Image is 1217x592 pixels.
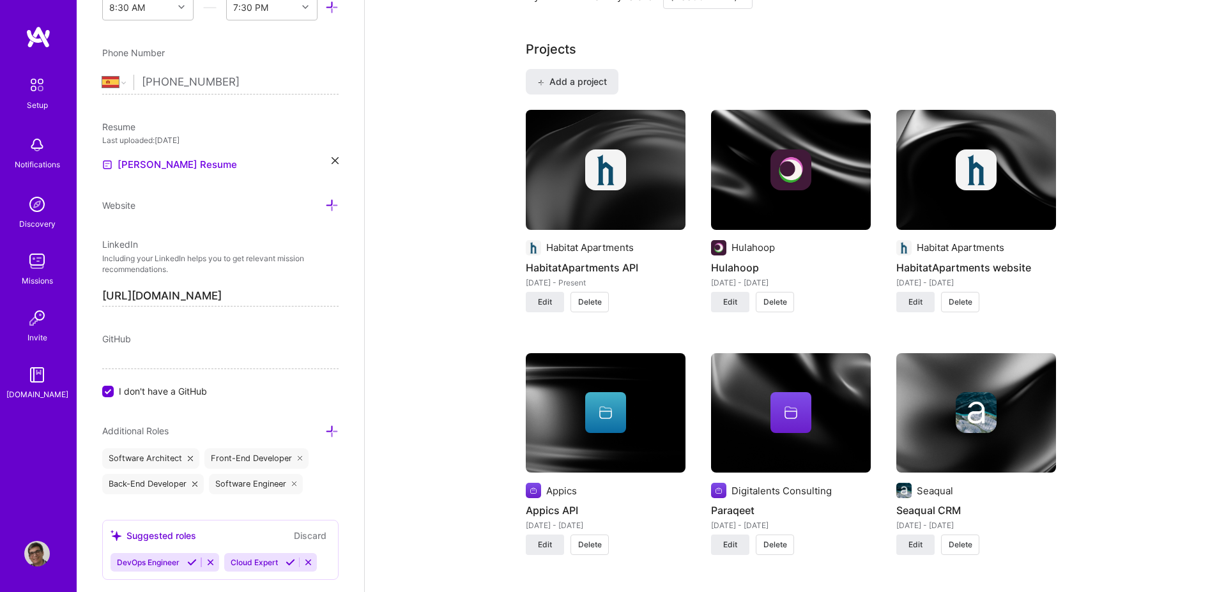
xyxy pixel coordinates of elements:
img: Company logo [711,240,726,255]
div: Habitat Apartments [917,241,1004,254]
button: Delete [941,292,979,312]
div: Notifications [15,158,60,171]
i: icon Chevron [302,4,309,10]
span: Website [102,200,135,211]
h4: Appics API [526,502,685,519]
img: cover [896,353,1056,473]
input: +1 (000) 000-0000 [142,64,339,101]
i: icon Close [188,456,193,461]
img: User Avatar [24,541,50,566]
img: guide book [24,362,50,388]
button: Delete [756,535,794,555]
i: icon Chevron [178,4,185,10]
h4: Seaqual CRM [896,502,1056,519]
button: Delete [570,292,609,312]
div: Software Architect [102,448,199,469]
div: 8:30 AM [109,1,145,14]
h4: HabitatApartments API [526,259,685,276]
button: Edit [711,292,749,312]
button: Add a project [526,69,618,95]
i: icon HorizontalInLineDivider [203,1,217,14]
a: User Avatar [21,541,53,566]
div: Last uploaded: [DATE] [102,133,339,147]
i: icon Close [298,456,303,461]
img: cover [711,110,871,230]
i: icon Close [192,482,197,487]
img: cover [896,110,1056,230]
button: Edit [896,292,935,312]
span: Add a project [537,75,607,88]
i: Reject [206,558,215,567]
i: icon Close [292,482,297,487]
div: Invite [27,331,47,344]
button: Edit [526,292,564,312]
button: Edit [896,535,935,555]
h4: HabitatApartments website [896,259,1056,276]
span: Resume [102,121,135,132]
span: Delete [578,539,602,550]
span: Delete [578,296,602,308]
button: Edit [526,535,564,555]
div: Software Engineer [209,474,303,494]
img: Invite [24,305,50,331]
span: Delete [949,539,972,550]
i: icon SuggestedTeams [111,530,121,541]
h4: Hulahoop [711,259,871,276]
div: [DATE] - [DATE] [526,519,685,532]
button: Edit [711,535,749,555]
img: setup [24,72,50,98]
span: LinkedIn [102,239,138,250]
div: [DATE] - Present [526,276,685,289]
div: [DATE] - [DATE] [896,276,1056,289]
img: cover [711,353,871,473]
span: Edit [908,296,922,308]
div: [DATE] - [DATE] [711,519,871,532]
img: Company logo [896,240,912,255]
img: discovery [24,192,50,217]
div: Projects [526,40,576,59]
div: [DATE] - [DATE] [896,519,1056,532]
span: Edit [723,539,737,550]
img: bell [24,132,50,158]
img: Company logo [896,483,912,498]
div: Digitalents Consulting [731,484,832,497]
i: icon Close [332,157,339,164]
span: Additional Roles [102,425,169,436]
img: teamwork [24,248,50,274]
div: Suggested roles [111,529,196,542]
div: Missions [22,274,53,287]
span: Edit [538,296,552,308]
img: Company logo [956,392,997,433]
div: [DOMAIN_NAME] [6,388,68,401]
img: logo [26,26,51,49]
img: Company logo [711,483,726,498]
img: Resume [102,160,112,170]
div: Hulahoop [731,241,775,254]
div: Habitat Apartments [546,241,634,254]
span: Delete [949,296,972,308]
a: [PERSON_NAME] Resume [102,157,237,172]
span: Delete [763,539,787,550]
span: Phone Number [102,47,165,58]
img: cover [526,353,685,473]
img: Company logo [585,149,626,190]
i: icon PlusBlack [537,79,544,86]
div: Seaqual [917,484,953,497]
img: Company logo [770,149,811,190]
button: Delete [941,535,979,555]
span: Edit [538,539,552,550]
span: Edit [723,296,737,308]
div: Front-End Developer [204,448,309,469]
div: Appics [546,484,577,497]
span: DevOps Engineer [117,558,180,567]
span: I don't have a GitHub [119,384,207,398]
button: Delete [756,292,794,312]
div: [DATE] - [DATE] [711,276,871,289]
span: Delete [763,296,787,308]
i: Reject [303,558,313,567]
img: cover [526,110,685,230]
div: Discovery [19,217,56,231]
span: GitHub [102,333,131,344]
p: Including your LinkedIn helps you to get relevant mission recommendations. [102,254,339,275]
img: Company logo [526,483,541,498]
